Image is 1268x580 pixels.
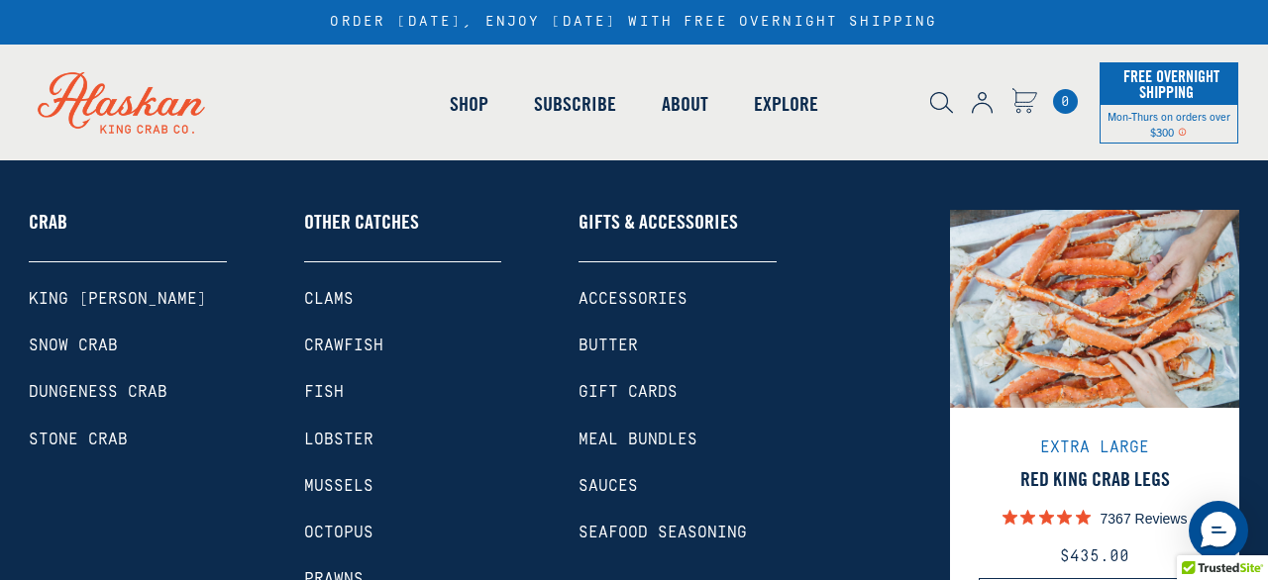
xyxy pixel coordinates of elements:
img: account [972,92,993,114]
span: 0 [1053,89,1078,114]
span: Free Overnight Shipping [1118,61,1219,107]
a: Meal Bundles [579,431,777,449]
img: Red King Crab Legs [950,165,1239,454]
a: Gift Cards [579,383,777,402]
a: Crawfish [304,337,502,355]
div: ORDER [DATE], ENJOY [DATE] WITH FREE OVERNIGHT SHIPPING [330,14,937,31]
a: About [639,48,731,160]
a: Lobster [304,431,502,449]
a: Dungeness Crab [29,383,227,402]
a: Octopus [304,524,502,542]
a: Cart [1053,89,1078,114]
a: Explore [731,48,841,160]
span: Shipping Notice Icon [1178,125,1187,139]
img: Alaskan King Crab Co. logo [10,45,233,161]
a: King [PERSON_NAME] [29,290,227,309]
span: 4.9 out of 5 stars rating in total 7367 reviews. [1003,503,1091,531]
span: Mon-Thurs on orders over $300 [1108,109,1230,139]
a: Red King Crab Legs [979,467,1211,491]
a: Cart [1011,88,1037,117]
a: 7367 Reviews [979,503,1211,531]
a: Shop [427,48,511,160]
a: Accessories [579,290,777,309]
a: Gifts & Accessories [579,210,777,262]
a: Butter [579,337,777,355]
a: Stone Crab [29,431,227,449]
img: search [930,92,953,114]
div: Messenger Dummy Widget [1189,501,1248,560]
a: Subscribe [511,48,639,160]
span: $435.00 [1060,547,1129,565]
a: Mussels [304,477,502,496]
a: Fish [304,383,502,402]
p: 7367 Reviews [1101,508,1188,528]
a: Snow Crab [29,337,227,355]
a: Other Catches [304,210,502,262]
a: Clams [304,290,502,309]
a: Sauces [579,477,777,496]
span: Extra Large [1040,438,1149,456]
a: Crab [29,210,227,262]
a: Seafood Seasoning [579,524,777,542]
